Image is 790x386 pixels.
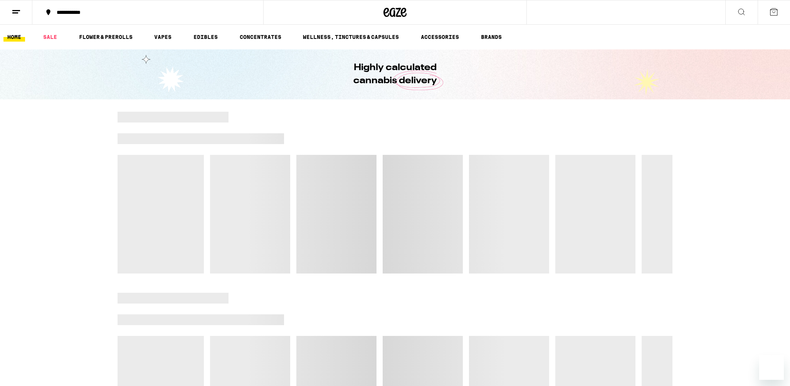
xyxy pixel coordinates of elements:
a: WELLNESS, TINCTURES & CAPSULES [299,32,403,42]
a: FLOWER & PREROLLS [75,32,136,42]
a: SALE [39,32,61,42]
a: CONCENTRATES [236,32,285,42]
a: ACCESSORIES [417,32,463,42]
a: BRANDS [477,32,506,42]
a: EDIBLES [190,32,222,42]
a: HOME [3,32,25,42]
iframe: Button to launch messaging window [759,355,784,380]
h1: Highly calculated cannabis delivery [331,61,459,87]
a: VAPES [150,32,175,42]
